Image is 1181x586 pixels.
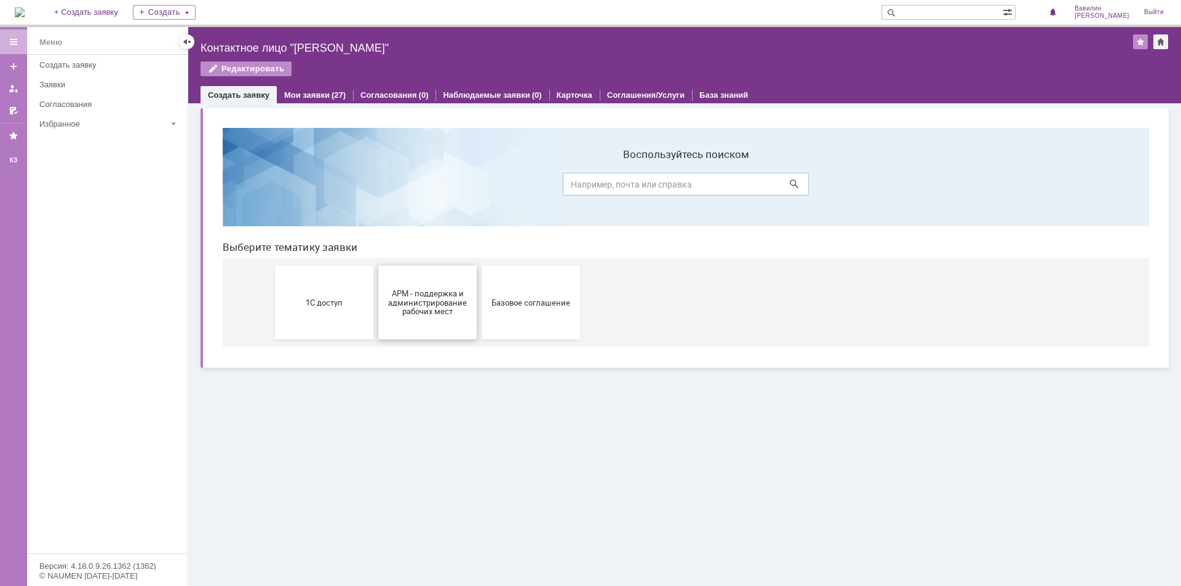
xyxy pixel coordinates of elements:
[62,148,161,221] button: 1С доступ
[169,170,260,198] span: АРМ - поддержка и администрирование рабочих мест
[284,90,330,100] a: Мои заявки
[607,90,685,100] a: Соглашения/Услуги
[39,60,180,69] div: Создать заявку
[165,148,264,221] button: АРМ - поддержка и администрирование рабочих мест
[699,90,748,100] a: База знаний
[34,55,185,74] a: Создать заявку
[269,148,367,221] button: Базовое соглашение
[208,90,269,100] a: Создать заявку
[443,90,530,100] a: Наблюдаемые заявки
[39,100,180,109] div: Согласования
[1003,6,1015,17] span: Расширенный поиск
[39,562,175,570] div: Версия: 4.18.0.9.26.1362 (1362)
[4,57,23,76] a: Создать заявку
[350,55,596,77] input: Например, почта или справка
[532,90,542,100] div: (0)
[34,75,185,94] a: Заявки
[180,34,194,49] div: Скрыть меню
[39,35,62,50] div: Меню
[201,42,1133,54] div: Контактное лицо "[PERSON_NAME]"
[10,123,936,135] header: Выберите тематику заявки
[4,151,23,170] a: КЗ
[15,7,25,17] img: logo
[4,156,23,165] div: КЗ
[4,79,23,98] a: Мои заявки
[34,95,185,114] a: Согласования
[350,30,596,42] label: Воспользуйтесь поиском
[15,7,25,17] a: Перейти на домашнюю страницу
[1075,12,1129,20] span: [PERSON_NAME]
[39,80,180,89] div: Заявки
[66,180,157,189] span: 1С доступ
[133,5,196,20] div: Создать
[272,180,364,189] span: Базовое соглашение
[419,90,429,100] div: (0)
[1133,34,1148,49] div: Добавить в избранное
[1153,34,1168,49] div: Сделать домашней страницей
[39,119,166,129] div: Избранное
[360,90,417,100] a: Согласования
[4,101,23,121] a: Мои согласования
[557,90,592,100] a: Карточка
[39,572,175,580] div: © NAUMEN [DATE]-[DATE]
[1075,5,1129,12] span: Вавилин
[332,90,346,100] div: (27)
